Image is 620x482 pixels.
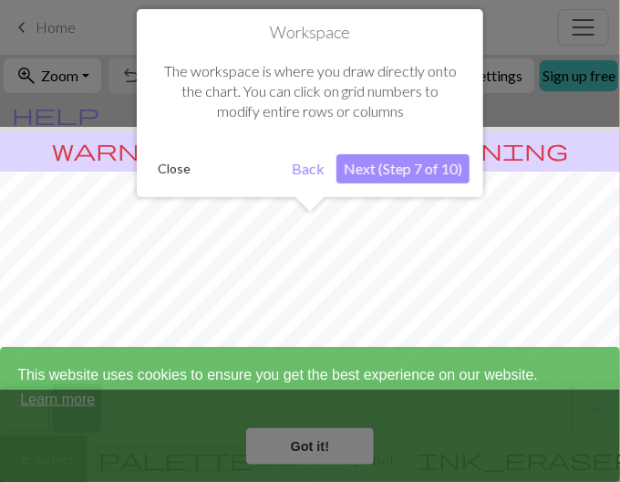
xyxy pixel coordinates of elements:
button: Back [284,154,332,183]
div: The workspace is where you draw directly onto the chart. You can click on grid numbers to modify ... [150,43,470,141]
button: Next (Step 7 of 10) [336,154,470,183]
button: Close [150,155,198,183]
div: Workspace [137,9,483,197]
h1: Workspace [150,23,470,43]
